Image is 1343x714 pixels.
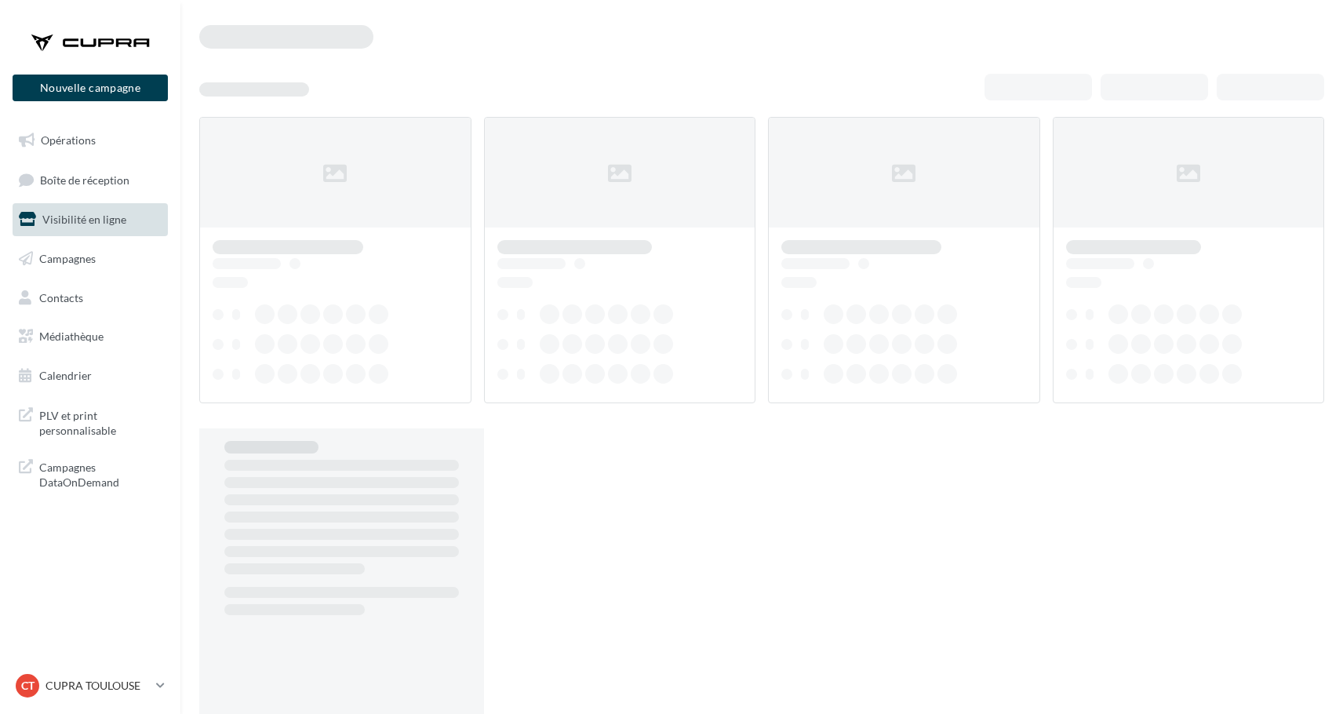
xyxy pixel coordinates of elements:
[40,173,129,186] span: Boîte de réception
[39,405,162,439] span: PLV et print personnalisable
[9,320,171,353] a: Médiathèque
[41,133,96,147] span: Opérations
[13,671,168,701] a: CT CUPRA TOULOUSE
[9,124,171,157] a: Opérations
[42,213,126,226] span: Visibilité en ligne
[45,678,150,694] p: CUPRA TOULOUSE
[9,282,171,315] a: Contacts
[39,457,162,490] span: Campagnes DataOnDemand
[9,242,171,275] a: Campagnes
[21,678,35,694] span: CT
[39,252,96,265] span: Campagnes
[9,399,171,445] a: PLV et print personnalisable
[9,450,171,497] a: Campagnes DataOnDemand
[9,359,171,392] a: Calendrier
[39,330,104,343] span: Médiathèque
[39,290,83,304] span: Contacts
[39,369,92,382] span: Calendrier
[13,75,168,101] button: Nouvelle campagne
[9,163,171,197] a: Boîte de réception
[9,203,171,236] a: Visibilité en ligne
